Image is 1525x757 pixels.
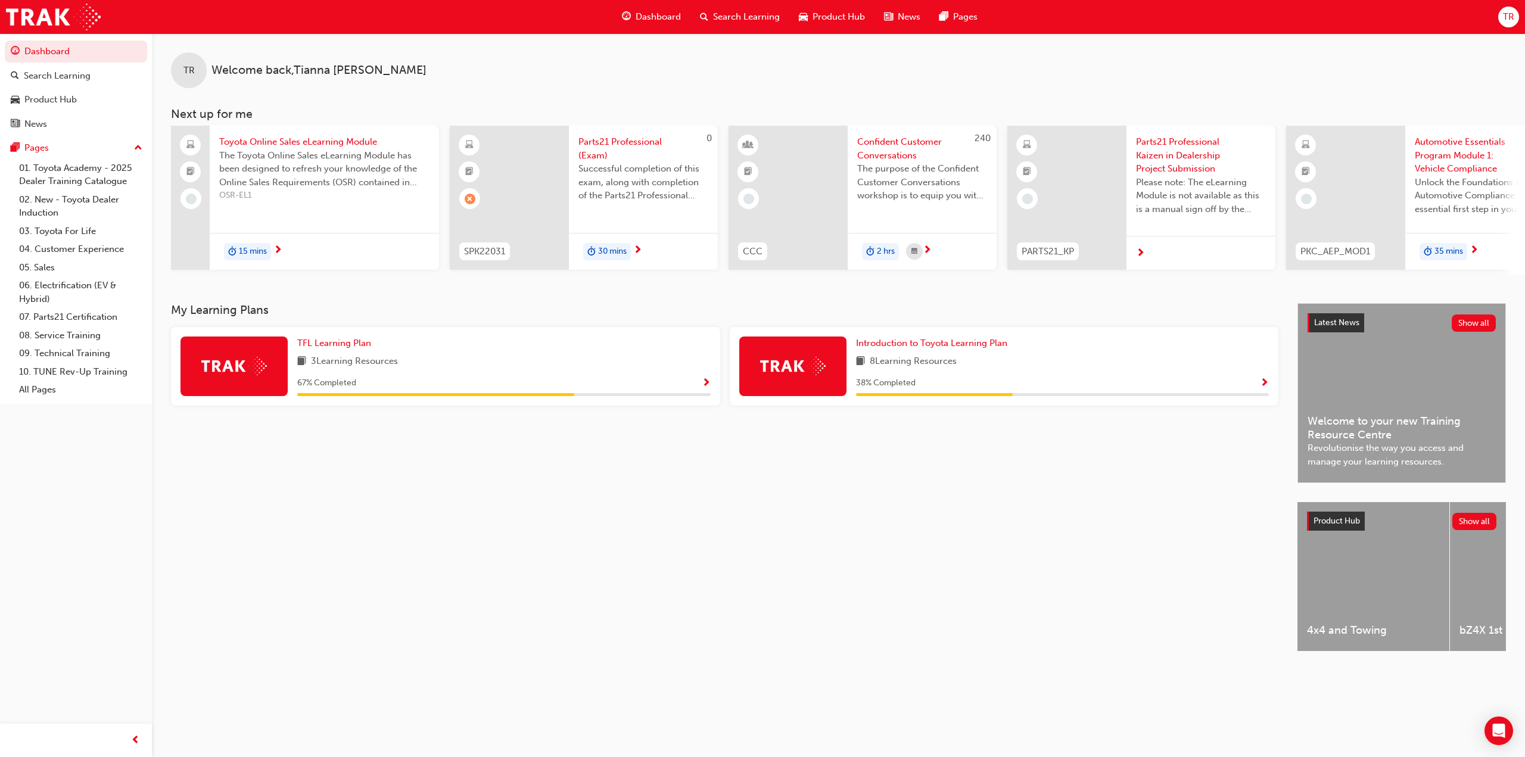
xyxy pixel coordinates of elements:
span: learningResourceType_ELEARNING-icon [1023,138,1031,153]
span: learningRecordVerb_NONE-icon [1022,194,1033,204]
span: prev-icon [131,733,140,748]
a: Latest NewsShow all [1308,313,1496,332]
a: Search Learning [5,65,147,87]
span: Toyota Online Sales eLearning Module [219,135,430,149]
a: search-iconSearch Learning [690,5,789,29]
span: Show Progress [702,378,711,389]
a: Toyota Online Sales eLearning ModuleThe Toyota Online Sales eLearning Module has been designed to... [171,126,439,270]
span: laptop-icon [186,138,195,153]
a: News [5,113,147,135]
a: guage-iconDashboard [612,5,690,29]
span: learningRecordVerb_NONE-icon [1301,194,1312,204]
a: Product HubShow all [1307,512,1496,531]
a: pages-iconPages [930,5,987,29]
a: car-iconProduct Hub [789,5,874,29]
span: car-icon [11,95,20,105]
button: Show all [1452,513,1497,530]
a: 05. Sales [14,258,147,277]
span: Show Progress [1260,378,1269,389]
span: duration-icon [1424,244,1432,260]
span: booktick-icon [744,164,752,180]
img: Trak [760,357,826,375]
span: CCC [743,245,762,258]
a: Dashboard [5,41,147,63]
span: Successful completion of this exam, along with completion of the Parts21 Professional eLearning m... [578,162,708,203]
span: 4x4 and Towing [1307,624,1440,637]
span: 2 hrs [877,245,895,258]
span: Revolutionise the way you access and manage your learning resources. [1308,441,1496,468]
div: Open Intercom Messenger [1484,716,1513,745]
span: duration-icon [228,244,236,260]
span: up-icon [134,141,142,156]
button: DashboardSearch LearningProduct HubNews [5,38,147,137]
a: 01. Toyota Academy - 2025 Dealer Training Catalogue [14,159,147,191]
span: book-icon [297,354,306,369]
span: TFL Learning Plan [297,338,371,348]
span: TR [1503,10,1514,24]
span: next-icon [633,245,642,256]
span: search-icon [11,71,19,82]
h3: Next up for me [152,107,1525,121]
div: Product Hub [24,93,77,107]
span: search-icon [700,10,708,24]
a: 08. Service Training [14,326,147,345]
span: book-icon [856,354,865,369]
span: 38 % Completed [856,376,916,390]
span: Parts21 Professional Kaizen in Dealership Project Submission [1136,135,1266,176]
h3: My Learning Plans [171,303,1278,317]
span: learningResourceType_INSTRUCTOR_LED-icon [744,138,752,153]
span: next-icon [1470,245,1479,256]
span: The purpose of the Confident Customer Conversations workshop is to equip you with tools to commun... [857,162,987,203]
span: calendar-icon [911,244,917,259]
div: Pages [24,141,49,155]
span: next-icon [923,245,932,256]
a: TFL Learning Plan [297,337,376,350]
span: 240 [975,133,991,144]
span: learningRecordVerb_FAIL-icon [465,194,475,204]
span: Introduction to Toyota Learning Plan [856,338,1007,348]
span: news-icon [884,10,893,24]
span: duration-icon [866,244,874,260]
a: 0SPK22031Parts21 Professional (Exam)Successful completion of this exam, along with completion of ... [450,126,718,270]
a: 03. Toyota For Life [14,222,147,241]
span: PARTS21_KP [1022,245,1074,258]
span: 15 mins [239,245,267,258]
a: Product Hub [5,89,147,111]
span: News [898,10,920,24]
a: news-iconNews [874,5,930,29]
a: Latest NewsShow allWelcome to your new Training Resource CentreRevolutionise the way you access a... [1297,303,1506,483]
span: car-icon [799,10,808,24]
button: Show Progress [1260,376,1269,391]
span: Parts21 Professional (Exam) [578,135,708,162]
span: The Toyota Online Sales eLearning Module has been designed to refresh your knowledge of the Onlin... [219,149,430,189]
span: booktick-icon [465,164,474,180]
a: 02. New - Toyota Dealer Induction [14,191,147,222]
span: Welcome to your new Training Resource Centre [1308,415,1496,441]
span: learningRecordVerb_NONE-icon [743,194,754,204]
span: SPK22031 [464,245,505,258]
button: Pages [5,137,147,159]
span: Please note: The eLearning Module is not available as this is a manual sign off by the Dealer Pro... [1136,176,1266,216]
span: duration-icon [587,244,596,260]
a: 06. Electrification (EV & Hybrid) [14,276,147,308]
span: Search Learning [713,10,780,24]
span: booktick-icon [186,164,195,180]
a: 07. Parts21 Certification [14,308,147,326]
img: Trak [6,4,101,30]
span: booktick-icon [1023,164,1031,180]
span: booktick-icon [1302,164,1310,180]
span: Dashboard [636,10,681,24]
span: pages-icon [11,143,20,154]
a: All Pages [14,381,147,399]
span: next-icon [273,245,282,256]
span: 8 Learning Resources [870,354,957,369]
span: next-icon [1136,248,1145,259]
a: PARTS21_KPParts21 Professional Kaizen in Dealership Project SubmissionPlease note: The eLearning ... [1007,126,1275,270]
a: 240CCCConfident Customer ConversationsThe purpose of the Confident Customer Conversations worksho... [729,126,997,270]
img: Trak [201,357,267,375]
span: guage-icon [622,10,631,24]
span: Welcome back , Tianna [PERSON_NAME] [211,64,427,77]
a: 4x4 and Towing [1297,502,1449,651]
